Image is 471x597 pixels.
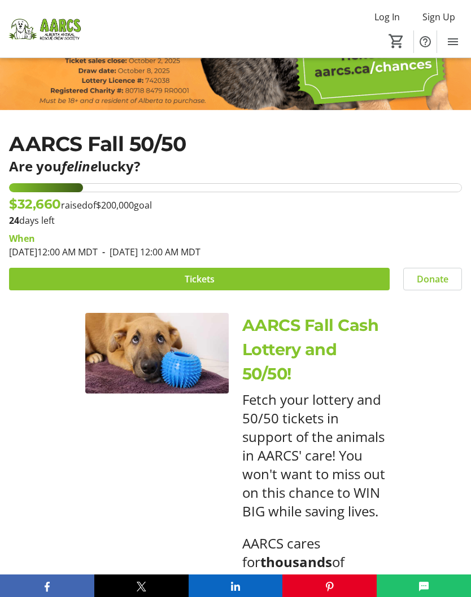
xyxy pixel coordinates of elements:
span: Fetch your lottery and 50/50 tickets in support of the animals in AARCS' care! You won't want to ... [242,390,385,520]
button: Menu [442,30,464,53]
em: feline [62,157,98,175]
span: 24 [9,214,19,227]
img: undefined [85,313,229,393]
span: [DATE] 12:00 AM MDT [98,246,200,258]
div: 16.33% of fundraising goal reached [9,183,462,192]
span: $32,660 [9,196,61,212]
p: AARCS Fall Cash Lottery and 50/50! [242,313,386,386]
p: days left [9,214,462,227]
img: Alberta Animal Rescue Crew Society's Logo [7,8,82,50]
button: SMS [377,574,471,597]
button: LinkedIn [189,574,283,597]
strong: thousands [260,552,332,571]
p: Are you lucky? [9,159,462,174]
span: - [98,246,110,258]
p: raised of goal [9,194,152,214]
button: Donate [403,268,462,290]
span: [DATE] 12:00 AM MDT [9,246,98,258]
button: X [94,574,189,597]
span: AARCS Fall 50/50 [9,131,186,156]
button: Pinterest [282,574,377,597]
button: Cart [386,31,407,51]
span: Log In [374,10,400,24]
button: Tickets [9,268,390,290]
button: Help [414,30,437,53]
button: Log In [365,8,409,26]
span: Tickets [185,272,215,286]
span: $200,000 [96,199,134,211]
button: Sign Up [413,8,464,26]
span: Donate [417,272,448,286]
div: When [9,232,35,245]
span: Sign Up [422,10,455,24]
span: AARCS cares for [242,534,320,571]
